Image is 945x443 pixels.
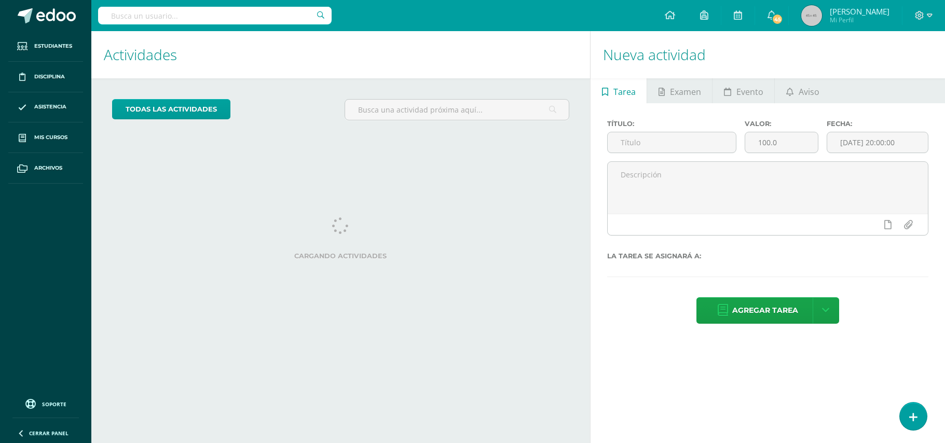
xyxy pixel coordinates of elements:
[42,400,66,408] span: Soporte
[827,120,928,128] label: Fecha:
[830,6,889,17] span: [PERSON_NAME]
[34,103,66,111] span: Asistencia
[603,31,933,78] h1: Nueva actividad
[8,31,83,62] a: Estudiantes
[34,42,72,50] span: Estudiantes
[34,164,62,172] span: Archivos
[112,99,230,119] a: todas las Actividades
[8,122,83,153] a: Mis cursos
[8,92,83,123] a: Asistencia
[830,16,889,24] span: Mi Perfil
[98,7,332,24] input: Busca un usuario...
[608,132,736,153] input: Título
[732,298,798,323] span: Agregar tarea
[745,132,818,153] input: Puntos máximos
[8,153,83,184] a: Archivos
[713,78,774,103] a: Evento
[775,78,830,103] a: Aviso
[670,79,701,104] span: Examen
[345,100,568,120] input: Busca una actividad próxima aquí...
[112,252,569,260] label: Cargando actividades
[607,120,736,128] label: Título:
[613,79,636,104] span: Tarea
[827,132,928,153] input: Fecha de entrega
[799,79,819,104] span: Aviso
[12,396,79,410] a: Soporte
[34,133,67,142] span: Mis cursos
[34,73,65,81] span: Disciplina
[745,120,819,128] label: Valor:
[591,78,647,103] a: Tarea
[801,5,822,26] img: 45x45
[104,31,578,78] h1: Actividades
[607,252,928,260] label: La tarea se asignará a:
[772,13,783,25] span: 45
[29,430,69,437] span: Cerrar panel
[736,79,763,104] span: Evento
[8,62,83,92] a: Disciplina
[647,78,712,103] a: Examen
